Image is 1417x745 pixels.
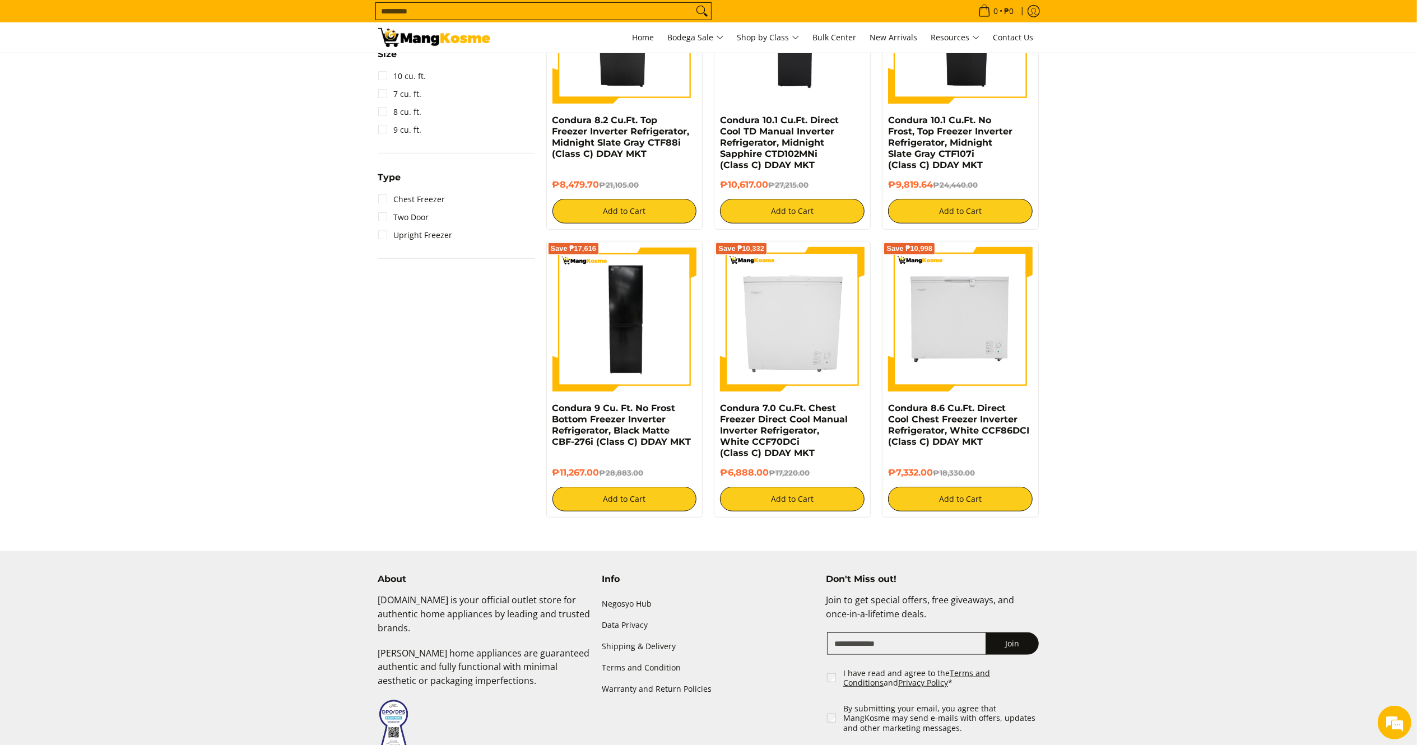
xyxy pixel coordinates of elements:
del: ₱21,105.00 [600,180,639,189]
h4: About [378,574,591,585]
h6: ₱8,479.70 [552,179,697,190]
img: Condura 9 Cu. Ft. No Frost Bottom Freezer Inverter Refrigerator, Black Matte CBF-276i (Class C) D... [552,247,697,392]
button: Join [986,632,1039,655]
span: Save ₱10,332 [718,245,764,252]
del: ₱24,440.00 [933,180,978,189]
button: Add to Cart [552,487,697,511]
span: We're online! [65,141,155,254]
span: ₱0 [1003,7,1016,15]
div: Chat with us now [58,63,188,77]
a: Warranty and Return Policies [602,679,815,700]
h6: ₱6,888.00 [720,467,865,478]
span: Size [378,50,397,59]
a: Terms and Conditions [843,668,990,688]
h4: Info [602,574,815,585]
img: Condura 7.0 Cu.Ft. Chest Freezer Direct Cool Manual Inverter Refrigerator, White CCF70DCi (Class ... [720,247,865,392]
img: Class C Home &amp; Business Appliances: Up to 70% Off l Mang Kosme [378,28,490,47]
span: Bodega Sale [668,31,724,45]
h6: ₱7,332.00 [888,467,1033,478]
a: Two Door [378,208,429,226]
a: Terms and Condition [602,657,815,678]
a: Bodega Sale [662,22,730,53]
button: Add to Cart [720,487,865,511]
label: I have read and agree to the and * [843,668,1040,688]
span: Bulk Center [813,32,857,43]
a: Resources [926,22,986,53]
a: Privacy Policy [898,677,948,688]
a: 7 cu. ft. [378,85,422,103]
del: ₱17,220.00 [769,468,810,477]
h6: ₱9,819.64 [888,179,1033,190]
summary: Open [378,50,397,67]
a: Shipping & Delivery [602,636,815,657]
h4: Don't Miss out! [826,574,1039,585]
del: ₱18,330.00 [933,468,975,477]
p: Join to get special offers, free giveaways, and once-in-a-lifetime deals. [826,593,1039,632]
h6: ₱11,267.00 [552,467,697,478]
a: New Arrivals [865,22,923,53]
a: Condura 8.6 Cu.Ft. Direct Cool Chest Freezer Inverter Refrigerator, White CCF86DCI (Class C) DDAY... [888,403,1029,447]
span: Save ₱17,616 [551,245,597,252]
a: 10 cu. ft. [378,67,426,85]
a: Shop by Class [732,22,805,53]
a: Bulk Center [807,22,862,53]
img: Condura 8.6 Cu.Ft. Direct Cool Chest Freezer Inverter Refrigerator, White CCF86DCI (Class C) DDAY... [888,247,1033,392]
a: Negosyo Hub [602,593,815,614]
div: Minimize live chat window [184,6,211,32]
p: [DOMAIN_NAME] is your official outlet store for authentic home appliances by leading and trusted ... [378,593,591,646]
a: Condura 9 Cu. Ft. No Frost Bottom Freezer Inverter Refrigerator, Black Matte CBF-276i (Class C) D... [552,403,691,447]
button: Add to Cart [888,199,1033,223]
button: Add to Cart [552,199,697,223]
a: Condura 10.1 Cu.Ft. No Frost, Top Freezer Inverter Refrigerator, Midnight Slate Gray CTF107i (Cla... [888,115,1012,170]
span: Contact Us [993,32,1034,43]
button: Add to Cart [888,487,1033,511]
nav: Main Menu [501,22,1039,53]
a: Condura 7.0 Cu.Ft. Chest Freezer Direct Cool Manual Inverter Refrigerator, White CCF70DCi (Class ... [720,403,848,458]
a: Chest Freezer [378,190,445,208]
span: Type [378,173,401,182]
a: Condura 8.2 Cu.Ft. Top Freezer Inverter Refrigerator, Midnight Slate Gray CTF88i (Class C) DDAY MKT [552,115,690,159]
a: Upright Freezer [378,226,453,244]
span: 0 [992,7,1000,15]
a: Data Privacy [602,614,815,636]
del: ₱27,215.00 [768,180,809,189]
span: Home [633,32,654,43]
span: • [975,5,1018,17]
a: 9 cu. ft. [378,121,422,139]
a: Contact Us [988,22,1039,53]
span: Resources [931,31,980,45]
h6: ₱10,617.00 [720,179,865,190]
label: By submitting your email, you agree that MangKosme may send e-mails with offers, updates and othe... [843,704,1040,733]
button: Search [693,3,711,20]
p: [PERSON_NAME] home appliances are guaranteed authentic and fully functional with minimal aestheti... [378,646,591,699]
button: Add to Cart [720,199,865,223]
span: Shop by Class [737,31,800,45]
a: Condura 10.1 Cu.Ft. Direct Cool TD Manual Inverter Refrigerator, Midnight Sapphire CTD102MNi (Cla... [720,115,839,170]
a: 8 cu. ft. [378,103,422,121]
span: Save ₱10,998 [886,245,932,252]
textarea: Type your message and hit 'Enter' [6,306,213,345]
del: ₱28,883.00 [600,468,644,477]
span: New Arrivals [870,32,918,43]
a: Home [627,22,660,53]
summary: Open [378,173,401,190]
